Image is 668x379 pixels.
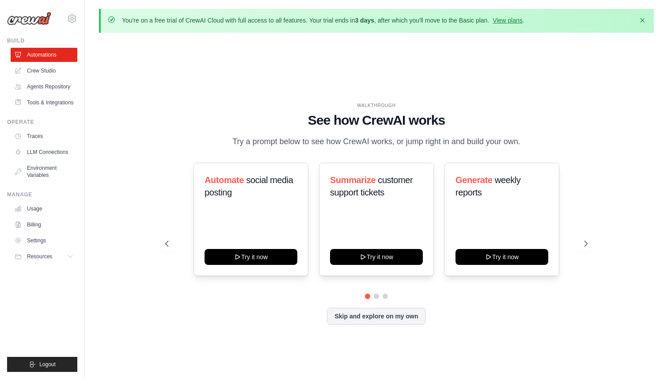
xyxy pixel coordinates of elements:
[327,308,425,325] button: Skip and explore on my own
[493,17,522,24] a: View plans
[330,175,376,185] span: Summarize
[7,191,77,198] div: Manage
[355,17,374,24] strong: 3 days
[122,16,524,25] p: You're on a free trial of CrewAI Cloud with full access to all features. Your trial ends in , aft...
[455,175,493,185] span: Generate
[11,48,77,62] a: Automations
[205,249,297,265] button: Try it now
[624,337,668,379] iframe: Chat Widget
[330,175,413,197] span: customer support tickets
[455,175,520,197] span: weekly reports
[11,249,77,264] button: Resources
[330,249,423,265] button: Try it now
[228,135,525,148] p: Try a prompt below to see how CrewAI works, or jump right in and build your own.
[165,102,588,109] div: WALKTHROUGH
[11,129,77,143] a: Traces
[205,175,244,185] span: Automate
[11,202,77,216] a: Usage
[11,234,77,248] a: Settings
[455,249,548,265] button: Try it now
[7,37,77,44] div: Build
[11,161,77,182] a: Environment Variables
[11,64,77,78] a: Crew Studio
[7,12,51,25] img: Logo
[39,361,56,368] span: Logout
[11,218,77,232] a: Billing
[11,80,77,94] a: Agents Repository
[205,175,293,197] span: social media posting
[7,119,77,126] div: Operate
[7,357,77,372] button: Logout
[165,112,588,128] h1: See how CrewAI works
[27,253,52,260] span: Resources
[11,145,77,159] a: LLM Connections
[11,96,77,110] a: Tools & Integrations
